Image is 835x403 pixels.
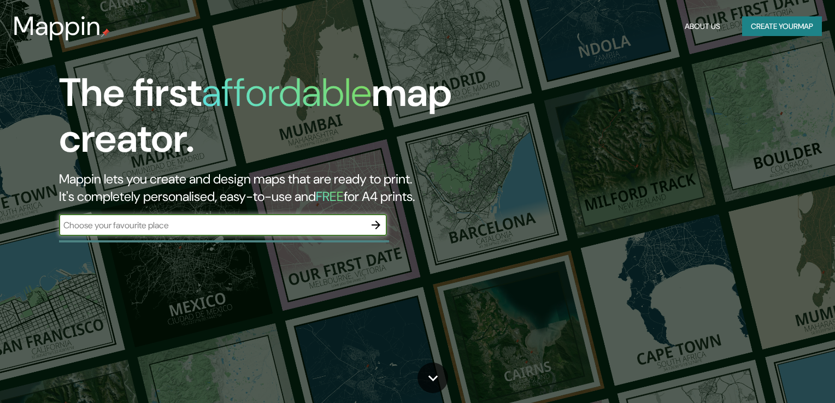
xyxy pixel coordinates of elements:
button: Create yourmap [742,16,822,37]
h2: Mappin lets you create and design maps that are ready to print. It's completely personalised, eas... [59,170,477,205]
input: Choose your favourite place [59,219,365,232]
h1: The first map creator. [59,70,477,170]
button: About Us [680,16,725,37]
img: mappin-pin [101,28,110,37]
h1: affordable [202,67,372,118]
h3: Mappin [13,11,101,42]
h5: FREE [316,188,344,205]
